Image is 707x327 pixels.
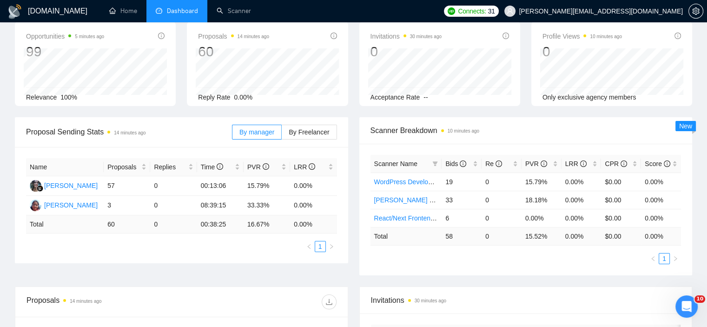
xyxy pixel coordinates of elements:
[675,295,698,318] iframe: Intercom live chat
[104,215,150,234] td: 60
[109,7,137,15] a: homeHome
[601,227,641,245] td: $ 0.00
[167,7,198,15] span: Dashboard
[482,173,522,191] td: 0
[502,33,509,39] span: info-circle
[374,196,468,204] a: [PERSON_NAME] Development
[565,160,587,167] span: LRR
[580,160,587,167] span: info-circle
[664,160,670,167] span: info-circle
[326,241,337,252] li: Next Page
[70,299,101,304] time: 14 minutes ago
[234,93,253,101] span: 0.00%
[496,160,502,167] span: info-circle
[326,241,337,252] button: right
[648,253,659,264] li: Previous Page
[694,295,705,303] span: 10
[104,196,150,215] td: 3
[601,191,641,209] td: $0.00
[605,160,627,167] span: CPR
[458,6,486,16] span: Connects:
[306,244,312,249] span: left
[641,227,681,245] td: 0.00 %
[304,241,315,252] li: Previous Page
[315,241,326,252] li: 1
[522,227,562,245] td: 15.52 %
[75,34,104,39] time: 5 minutes ago
[442,227,482,245] td: 58
[154,162,186,172] span: Replies
[650,256,656,261] span: left
[30,200,41,211] img: JJ
[460,160,466,167] span: info-circle
[410,34,442,39] time: 30 minutes ago
[648,253,659,264] button: left
[315,241,325,252] a: 1
[442,191,482,209] td: 33
[670,253,681,264] button: right
[621,160,627,167] span: info-circle
[374,214,448,222] a: React/Next Frontend Dev
[7,4,22,19] img: logo
[114,130,145,135] time: 14 minutes ago
[156,7,162,14] span: dashboard
[290,196,337,215] td: 0.00%
[659,254,669,264] a: 1
[290,215,337,234] td: 0.00 %
[371,294,681,306] span: Invitations
[370,227,442,245] td: Total
[26,158,104,176] th: Name
[542,43,622,60] div: 0
[289,128,329,136] span: By Freelancer
[238,34,269,39] time: 14 minutes ago
[150,158,197,176] th: Replies
[541,160,547,167] span: info-circle
[370,31,442,42] span: Invitations
[26,31,104,42] span: Opportunities
[197,196,244,215] td: 08:39:15
[670,253,681,264] li: Next Page
[430,157,440,171] span: filter
[30,180,41,192] img: RS
[448,7,455,15] img: upwork-logo.png
[198,43,269,60] div: 60
[290,176,337,196] td: 0.00%
[329,244,334,249] span: right
[482,191,522,209] td: 0
[44,200,98,210] div: [PERSON_NAME]
[370,125,681,136] span: Scanner Breakdown
[641,173,681,191] td: 0.00%
[522,173,562,191] td: 15.79%
[482,227,522,245] td: 0
[294,163,315,171] span: LRR
[415,298,446,303] time: 30 minutes ago
[244,215,290,234] td: 16.67 %
[304,241,315,252] button: left
[423,93,428,101] span: --
[645,160,670,167] span: Score
[30,201,98,208] a: JJ[PERSON_NAME]
[562,227,601,245] td: 0.00 %
[244,196,290,215] td: 33.33%
[688,7,703,15] a: setting
[60,93,77,101] span: 100%
[673,256,678,261] span: right
[601,209,641,227] td: $0.00
[217,163,223,170] span: info-circle
[374,178,446,186] a: WordPress Development
[104,176,150,196] td: 57
[562,173,601,191] td: 0.00%
[442,173,482,191] td: 19
[562,209,601,227] td: 0.00%
[522,209,562,227] td: 0.00%
[641,209,681,227] td: 0.00%
[370,93,420,101] span: Acceptance Rate
[26,294,181,309] div: Proposals
[247,163,269,171] span: PVR
[158,33,165,39] span: info-circle
[150,196,197,215] td: 0
[309,163,315,170] span: info-circle
[198,93,230,101] span: Reply Rate
[679,122,692,130] span: New
[374,160,417,167] span: Scanner Name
